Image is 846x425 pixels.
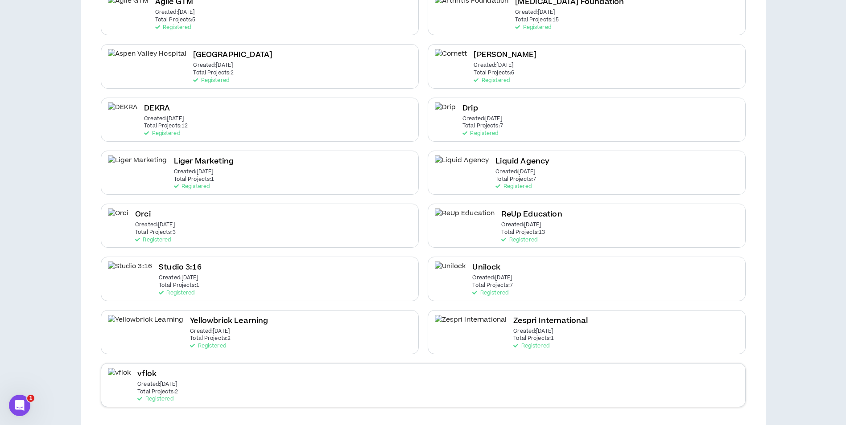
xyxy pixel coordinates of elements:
p: Total Projects: 15 [515,17,559,23]
p: Registered [135,237,171,243]
h2: Zespri International [513,315,588,327]
p: Total Projects: 7 [462,123,503,129]
p: Created: [DATE] [472,275,512,281]
img: Yellowbrick Learning [108,315,184,335]
img: Cornett [435,49,467,69]
h2: DEKRA [144,102,170,114]
p: Registered [513,343,549,349]
p: Registered [137,396,173,402]
p: Registered [155,25,191,31]
p: Created: [DATE] [515,9,555,16]
p: Total Projects: 7 [472,282,513,289]
h2: Drip [462,102,478,114]
h2: Yellowbrick Learning [190,315,268,327]
p: Total Projects: 2 [190,335,231,342]
img: Unilock [435,262,466,282]
p: Created: [DATE] [144,116,184,122]
p: Created: [DATE] [501,222,541,228]
p: Created: [DATE] [513,328,553,335]
p: Total Projects: 2 [137,389,178,395]
p: Total Projects: 13 [501,229,545,236]
p: Registered [462,131,498,137]
p: Registered [515,25,551,31]
p: Created: [DATE] [462,116,502,122]
img: Studio 3:16 [108,262,153,282]
img: DEKRA [108,102,138,123]
h2: ReUp Education [501,208,562,221]
img: ReUp Education [435,208,495,229]
img: vflok [108,368,131,388]
p: Created: [DATE] [174,169,214,175]
h2: Liquid Agency [495,155,549,168]
p: Created: [DATE] [155,9,195,16]
img: Liger Marketing [108,155,167,176]
h2: Unilock [472,262,500,274]
p: Total Projects: 2 [193,70,234,76]
img: Drip [435,102,456,123]
iframe: Intercom live chat [9,395,30,416]
img: Zespri International [435,315,507,335]
p: Created: [DATE] [135,222,175,228]
p: Registered [144,131,180,137]
h2: Liger Marketing [174,155,234,168]
p: Total Projects: 3 [135,229,176,236]
p: Created: [DATE] [193,62,233,69]
p: Registered [472,290,508,296]
p: Registered [159,290,194,296]
h2: Studio 3:16 [159,262,202,274]
p: Created: [DATE] [190,328,230,335]
h2: [PERSON_NAME] [474,49,536,61]
p: Registered [193,78,229,84]
img: Aspen Valley Hospital [108,49,187,69]
img: Orci [108,208,129,229]
h2: vflok [137,368,157,380]
span: 1 [27,395,34,402]
p: Created: [DATE] [495,169,535,175]
h2: [GEOGRAPHIC_DATA] [193,49,272,61]
p: Created: [DATE] [474,62,513,69]
h2: Orci [135,208,151,221]
p: Total Projects: 1 [174,176,215,183]
p: Total Projects: 1 [159,282,199,289]
p: Registered [501,237,537,243]
p: Created: [DATE] [159,275,198,281]
p: Total Projects: 12 [144,123,188,129]
p: Created: [DATE] [137,381,177,388]
p: Registered [474,78,509,84]
p: Registered [174,184,210,190]
p: Total Projects: 5 [155,17,196,23]
p: Registered [495,184,531,190]
p: Registered [190,343,226,349]
p: Total Projects: 6 [474,70,514,76]
p: Total Projects: 7 [495,176,536,183]
p: Total Projects: 1 [513,335,554,342]
img: Liquid Agency [435,155,489,176]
